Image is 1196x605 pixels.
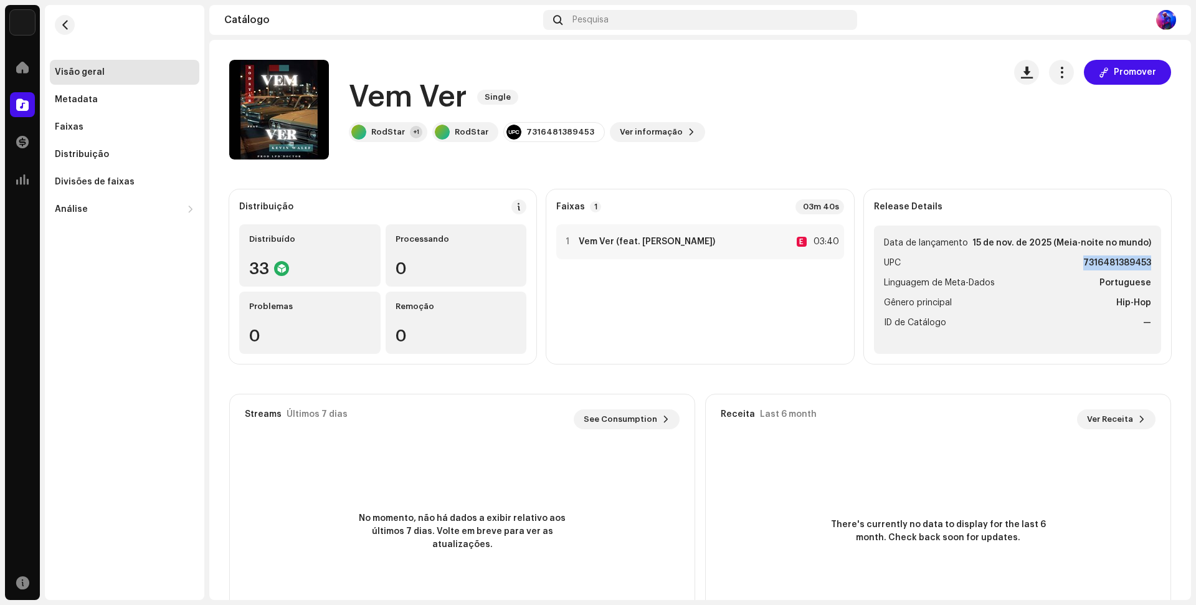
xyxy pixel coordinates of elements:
[477,90,518,105] span: Single
[972,236,1151,250] strong: 15 de nov. de 2025 (Meia-noite no mundo)
[1116,295,1151,310] strong: Hip-Hop
[556,202,585,212] strong: Faixas
[55,67,105,77] div: Visão geral
[884,236,968,250] span: Data de lançamento
[249,234,371,244] div: Distribuído
[349,77,467,117] h1: Vem Ver
[760,409,817,419] div: Last 6 month
[55,122,83,132] div: Faixas
[50,142,199,167] re-m-nav-item: Distribuição
[1077,409,1156,429] button: Ver Receita
[410,126,422,138] div: +1
[1087,407,1133,432] span: Ver Receita
[1084,60,1171,85] button: Promover
[574,409,680,429] button: See Consumption
[1143,315,1151,330] strong: —
[371,127,405,137] div: RodStar
[579,237,715,247] strong: Vem Ver (feat. [PERSON_NAME])
[884,295,952,310] span: Gênero principal
[239,202,293,212] div: Distribuição
[50,87,199,112] re-m-nav-item: Metadata
[1156,10,1176,30] img: 751e4268-983f-47a9-a5e3-1c3377e8d897
[1099,275,1151,290] strong: Portuguese
[350,512,574,551] span: No momento, não há dados a exibir relativo aos últimos 7 dias. Volte em breve para ver as atualiz...
[884,315,946,330] span: ID de Catálogo
[620,120,683,145] span: Ver informação
[584,407,657,432] span: See Consumption
[50,197,199,222] re-m-nav-dropdown: Análise
[55,177,135,187] div: Divisões de faixas
[1083,255,1151,270] strong: 7316481389453
[721,409,755,419] div: Receita
[884,275,995,290] span: Linguagem de Meta-Dados
[55,150,109,160] div: Distribuição
[812,234,839,249] div: 03:40
[224,15,538,25] div: Catálogo
[249,302,371,312] div: Problemas
[55,95,98,105] div: Metadata
[572,15,609,25] span: Pesquisa
[245,409,282,419] div: Streams
[1114,60,1156,85] span: Promover
[884,255,901,270] span: UPC
[396,302,517,312] div: Remoção
[287,409,348,419] div: Últimos 7 dias
[797,237,807,247] div: E
[610,122,705,142] button: Ver informação
[50,169,199,194] re-m-nav-item: Divisões de faixas
[50,115,199,140] re-m-nav-item: Faixas
[526,127,594,137] div: 7316481389453
[590,201,601,212] p-badge: 1
[874,202,942,212] strong: Release Details
[795,199,844,214] div: 03m 40s
[826,518,1050,545] span: There's currently no data to display for the last 6 month. Check back soon for updates.
[50,60,199,85] re-m-nav-item: Visão geral
[455,127,488,137] div: RodStar
[396,234,517,244] div: Processando
[55,204,88,214] div: Análise
[10,10,35,35] img: c86870aa-2232-4ba3-9b41-08f587110171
